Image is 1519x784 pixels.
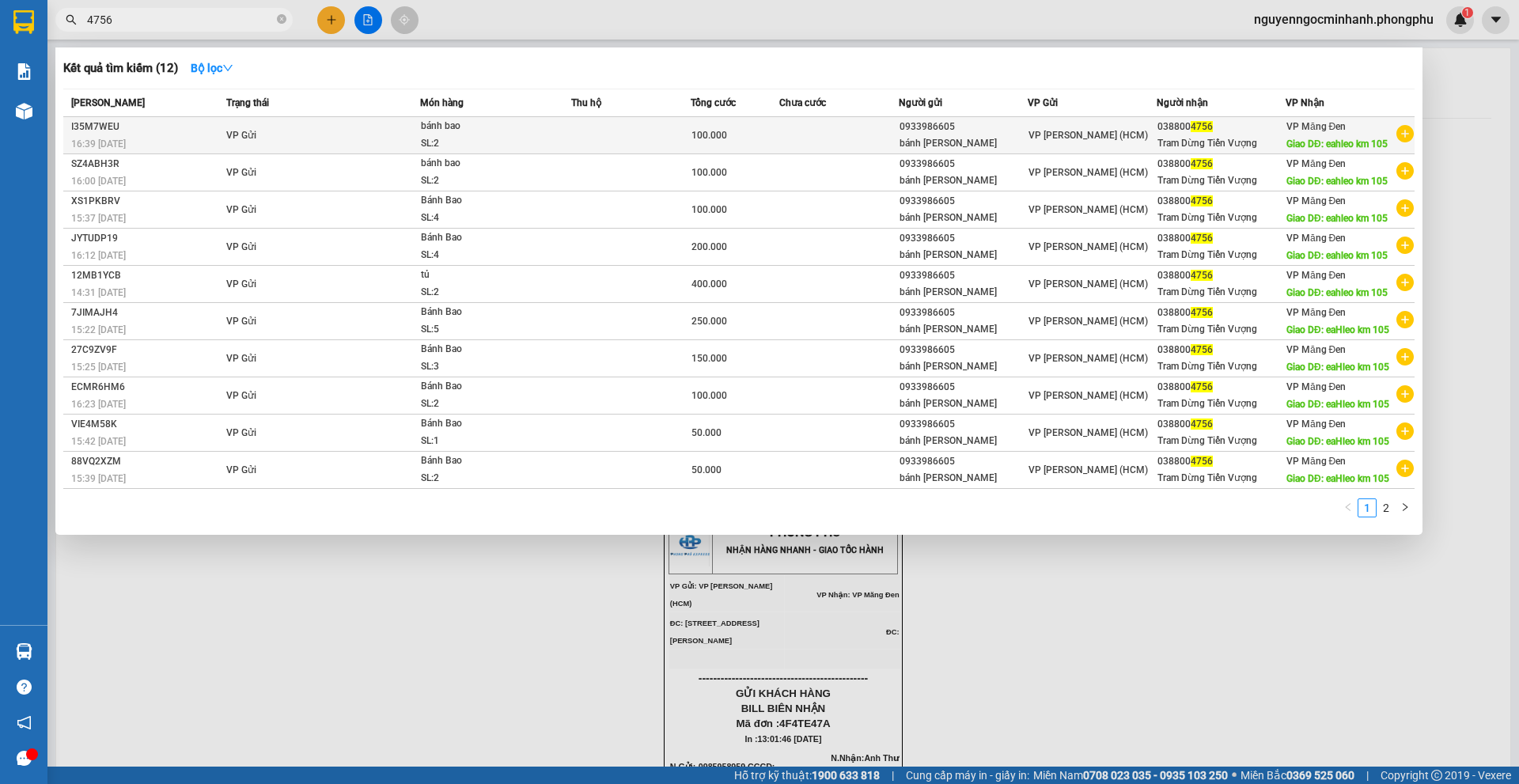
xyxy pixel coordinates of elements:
[1157,358,1285,375] div: Tram Dừng Tiến Vượng
[1028,390,1148,401] span: VP [PERSON_NAME] (HCM)
[71,436,126,447] span: 15:42 [DATE]
[421,453,540,470] div: Bánh Bao
[421,415,540,433] div: Bánh Bao
[191,62,233,74] strong: Bộ lọc
[691,241,727,252] span: 200.000
[1191,344,1213,355] span: 4756
[900,284,1027,301] div: bánh [PERSON_NAME]
[1396,498,1415,517] button: right
[421,284,540,301] div: SL: 2
[421,229,540,247] div: Bánh Bao
[17,751,32,766] span: message
[1286,270,1346,281] span: VP Măng Đen
[1157,230,1285,247] div: 038800
[421,210,540,227] div: SL: 4
[71,416,222,433] div: VIE4M58K
[691,427,722,438] span: 50.000
[71,213,126,224] span: 15:37 [DATE]
[71,379,222,396] div: ECMR6HM6
[691,278,727,290] span: 400.000
[900,305,1027,321] div: 0933986605
[17,715,32,730] span: notification
[1396,274,1414,291] span: plus-circle
[1343,502,1353,512] span: left
[1286,456,1346,467] span: VP Măng Đen
[71,399,126,410] span: 16:23 [DATE]
[226,97,269,108] span: Trạng thái
[1028,427,1148,438] span: VP [PERSON_NAME] (HCM)
[6,12,46,51] img: logo
[1286,344,1346,355] span: VP Măng Đen
[71,230,222,247] div: JYTUDP19
[63,60,178,77] h3: Kết quả tìm kiếm ( 12 )
[1286,381,1346,392] span: VP Măng Đen
[71,342,222,358] div: 27C9ZV9F
[1286,419,1346,430] span: VP Măng Đen
[900,453,1027,470] div: 0933986605
[900,433,1027,449] div: bánh [PERSON_NAME]
[1286,138,1388,150] span: Giao DĐ: eahleo km 105
[1396,498,1415,517] li: Next Page
[1339,498,1358,517] li: Previous Page
[1157,119,1285,135] div: 038800
[1028,353,1148,364] span: VP [PERSON_NAME] (HCM)
[1396,237,1414,254] span: plus-circle
[1157,247,1285,263] div: Tram Dừng Tiến Vượng
[421,172,540,190] div: SL: 2
[1286,213,1388,224] span: Giao DĐ: eahleo km 105
[421,247,540,264] div: SL: 4
[900,321,1027,338] div: bánh [PERSON_NAME]
[421,155,540,172] div: bánh bao
[1286,97,1324,108] span: VP Nhận
[226,390,256,401] span: VP Gửi
[1286,195,1346,206] span: VP Măng Đen
[1157,135,1285,152] div: Tram Dừng Tiến Vượng
[900,358,1027,375] div: bánh [PERSON_NAME]
[900,416,1027,433] div: 0933986605
[1286,121,1346,132] span: VP Măng Đen
[1028,167,1148,178] span: VP [PERSON_NAME] (HCM)
[87,11,274,28] input: Tìm tên, số ĐT hoặc mã đơn
[221,82,234,90] span: ĐC:
[71,97,145,108] span: [PERSON_NAME]
[571,97,601,108] span: Thu hộ
[16,103,32,119] img: warehouse-icon
[1191,158,1213,169] span: 4756
[71,324,126,335] span: 15:22 [DATE]
[71,119,222,135] div: I35M7WEU
[105,9,176,24] span: PHONG PHÚ
[421,192,540,210] div: Bánh Bao
[1191,270,1213,281] span: 4756
[66,14,77,25] span: search
[1028,464,1148,475] span: VP [PERSON_NAME] (HCM)
[900,267,1027,284] div: 0933986605
[421,378,540,396] div: Bánh Bao
[6,78,96,94] span: ĐC: [STREET_ADDRESS][PERSON_NAME]
[16,63,32,80] img: solution-icon
[1286,307,1346,318] span: VP Măng Đen
[1157,470,1285,487] div: Tram Dừng Tiến Vượng
[900,135,1027,152] div: bánh [PERSON_NAME]
[691,390,727,401] span: 100.000
[1396,348,1414,365] span: plus-circle
[1157,342,1285,358] div: 038800
[226,167,256,178] span: VP Gửi
[900,396,1027,412] div: bánh [PERSON_NAME]
[779,97,826,108] span: Chưa cước
[1396,162,1414,180] span: plus-circle
[16,643,32,660] img: warehouse-icon
[34,116,203,128] span: ----------------------------------------------
[71,156,222,172] div: SZ4ABH3R
[421,358,540,376] div: SL: 3
[1286,362,1389,373] span: Giao DĐ: eaHleo km 105
[1157,267,1285,284] div: 038800
[900,193,1027,210] div: 0933986605
[1157,396,1285,412] div: Tram Dừng Tiến Vượng
[1358,499,1376,517] a: 1
[421,118,540,135] div: bánh bao
[1157,193,1285,210] div: 038800
[420,97,464,108] span: Món hàng
[691,97,736,108] span: Tổng cước
[1396,385,1414,403] span: plus-circle
[1396,422,1414,440] span: plus-circle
